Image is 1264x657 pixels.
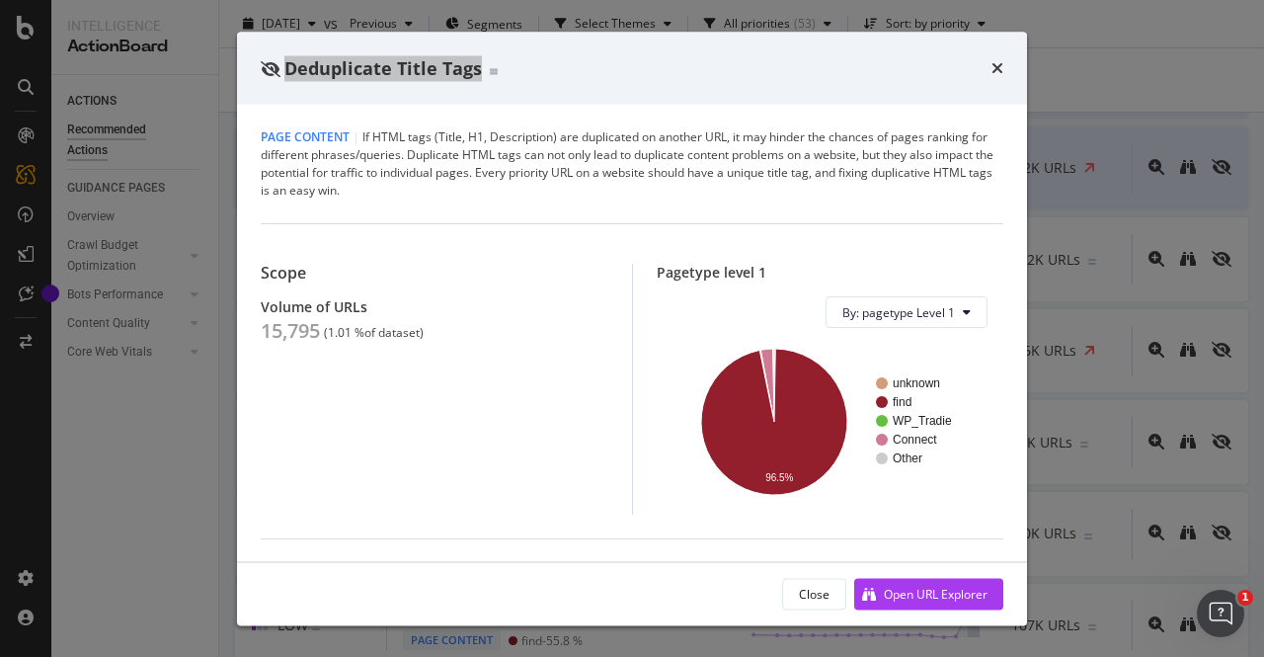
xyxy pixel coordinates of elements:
button: Open URL Explorer [854,578,1003,610]
iframe: Intercom live chat [1197,590,1244,637]
span: Deduplicate Title Tags [284,55,482,79]
img: Equal [490,68,498,74]
text: Other [893,452,922,465]
text: WP_Tradie [893,414,952,428]
span: 1 [1237,590,1253,606]
div: Scope [261,264,608,283]
div: Open URL Explorer [884,585,987,602]
div: ( 1.01 % of dataset ) [324,326,424,340]
div: If HTML tags (Title, H1, Description) are duplicated on another URL, it may hinder the chances of... [261,128,1003,200]
div: 15,795 [261,319,320,343]
text: 96.5% [765,471,793,482]
span: | [353,128,359,145]
div: modal [237,32,1027,625]
div: times [991,55,1003,81]
text: find [893,395,911,409]
span: Page Content [261,128,350,145]
svg: A chart. [672,344,981,499]
text: unknown [893,376,940,390]
span: By: pagetype Level 1 [842,303,955,320]
div: Pagetype level 1 [657,264,1004,281]
text: Connect [893,433,937,447]
button: By: pagetype Level 1 [826,296,987,328]
div: Volume of URLs [261,298,608,315]
button: Close [782,578,846,610]
div: Close [799,585,829,602]
div: eye-slash [261,60,280,76]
